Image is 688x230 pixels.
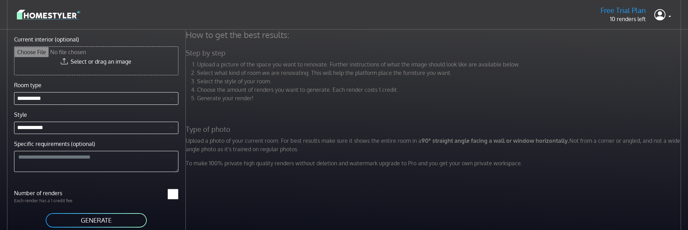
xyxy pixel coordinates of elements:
label: Specific requirements (optional) [14,140,95,148]
p: 10 renders left [601,15,646,23]
li: Select what kind of room we are renovating. This will help the platform place the furniture you w... [197,69,683,77]
h4: How to get the best results: [182,30,687,40]
h5: Step by step [182,49,687,57]
li: Generate your render! [197,94,683,102]
p: To make 100% private high quality renders without deletion and watermark upgrade to Pro and you g... [182,159,687,167]
h5: Type of photo [182,125,687,134]
img: logo-3de290ba35641baa71223ecac5eacb59cb85b4c7fdf211dc9aaecaaee71ea2f8.svg [17,8,80,21]
label: Current interior (optional) [14,35,79,44]
label: Number of renders [10,189,96,197]
h5: Free Trial Plan [601,6,646,15]
p: Each render has a 1 credit fee [10,197,96,204]
li: Upload a picture of the space you want to renovate. Further instructions of what the image should... [197,60,683,69]
li: Choose the amount of renders you want to generate. Each render costs 1 credit. [197,85,683,94]
button: GENERATE [45,212,148,228]
strong: 90° straight angle facing a wall or window horizontally. [421,137,569,144]
li: Select the style of your room. [197,77,683,85]
label: Style [14,110,27,119]
p: Upload a photo of your current room. For best results make sure it shows the entire room in a Not... [182,136,687,153]
label: Room type [14,81,41,89]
